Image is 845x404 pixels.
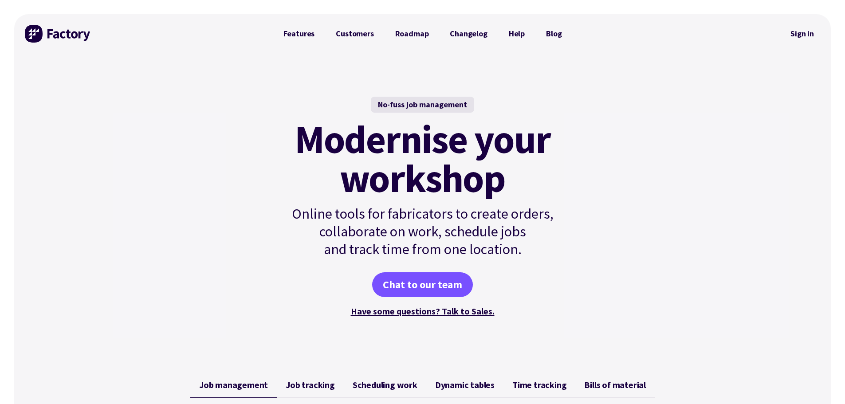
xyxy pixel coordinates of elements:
span: Scheduling work [353,380,417,390]
a: Roadmap [385,25,440,43]
span: Time tracking [512,380,566,390]
a: Chat to our team [372,272,473,297]
a: Customers [325,25,384,43]
p: Online tools for fabricators to create orders, collaborate on work, schedule jobs and track time ... [273,205,573,258]
div: No-fuss job management [371,97,474,113]
span: Bills of material [584,380,646,390]
img: Factory [25,25,91,43]
a: Changelog [439,25,498,43]
a: Help [498,25,535,43]
span: Job tracking [286,380,335,390]
iframe: Chat Widget [801,361,845,404]
a: Have some questions? Talk to Sales. [351,306,495,317]
span: Job management [199,380,268,390]
nav: Primary Navigation [273,25,573,43]
a: Sign in [784,24,820,44]
mark: Modernise your workshop [295,120,550,198]
a: Blog [535,25,572,43]
span: Dynamic tables [435,380,495,390]
a: Features [273,25,326,43]
nav: Secondary Navigation [784,24,820,44]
